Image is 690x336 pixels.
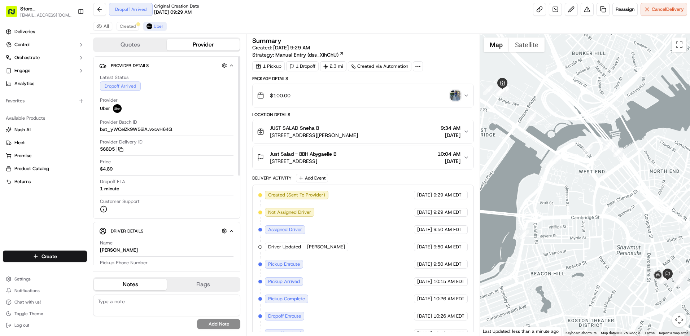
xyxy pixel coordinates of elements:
span: 10:15 AM EDT [433,278,464,285]
div: 18 [497,86,506,96]
div: Last Updated: less than a minute ago [480,327,562,336]
div: 26 [678,270,688,280]
button: Returns [3,176,87,187]
span: Log out [14,322,29,328]
button: Start new chat [123,71,131,80]
p: Welcome 👋 [7,29,131,40]
span: Created [120,23,136,29]
h3: Summary [252,37,281,44]
span: • [97,112,100,118]
div: Package Details [252,76,474,81]
span: $4.89 [100,166,113,172]
span: [STREET_ADDRESS] [270,158,336,165]
span: Deliveries [14,28,35,35]
button: Control [3,39,87,50]
button: Log out [3,320,87,330]
div: [PERSON_NAME] [100,247,138,253]
span: 9:29 AM EDT [433,192,462,198]
span: Provider Delivery ID [100,139,143,145]
span: Provider [100,97,118,103]
a: Returns [6,178,84,185]
div: 📗 [7,142,13,148]
span: Latest Status [100,74,128,81]
span: Created: [252,44,310,51]
div: 25 [674,278,683,287]
div: 22 [680,271,689,280]
button: 568D5 [100,146,123,152]
span: bat_yWCeIZk9W56iAJvxcvH64Q [100,126,172,133]
img: 1736555255976-a54dd68f-1ca7-489b-9aae-adbdc363a1c4 [14,112,20,118]
div: 💻 [61,142,67,148]
div: 29 [659,275,668,284]
span: Manual Entry (dss_XihChU) [275,51,339,58]
div: 15 [499,87,509,96]
span: Just Salad - BBH Abygaelle B [270,150,336,158]
button: Orchestrate [3,52,87,63]
span: 9:29 AM EDT [433,209,462,216]
div: 4 [603,141,612,151]
span: $100.00 [270,92,291,99]
span: [PERSON_NAME] [307,244,345,250]
span: Uber [100,105,110,112]
button: Store [STREET_ADDRESS] ([GEOGRAPHIC_DATA]) (Just Salad)[EMAIL_ADDRESS][DOMAIN_NAME] [3,3,75,20]
button: Map camera controls [672,313,686,327]
div: 20 [583,145,593,154]
button: Show satellite imagery [509,37,545,52]
div: 2 [520,230,529,239]
span: Original Creation Date [154,3,199,9]
span: Notifications [14,288,40,293]
span: [PERSON_NAME] [PERSON_NAME] [22,112,96,118]
span: [DATE] 09:29 AM [154,9,192,16]
div: 24 [674,277,684,286]
button: Toggle fullscreen view [672,37,686,52]
a: Open this area in Google Maps (opens a new window) [482,326,506,336]
span: 10:04 AM [437,150,460,158]
span: Provider Batch ID [100,119,137,125]
span: [DATE] [417,261,432,268]
span: [DATE] [437,158,460,165]
span: 10:26 AM EDT [433,313,464,319]
input: Got a question? Start typing here... [19,47,130,54]
div: 13 [483,85,493,95]
a: Powered byPylon [51,159,87,165]
div: Available Products [3,112,87,124]
span: Settings [14,276,31,282]
button: Uber [143,22,167,31]
span: Nash AI [14,127,31,133]
div: 3 [553,155,562,164]
span: [DATE] [441,132,460,139]
span: Pickup Phone Number [100,260,148,266]
span: Not Assigned Driver [268,209,311,216]
span: Uber [154,23,163,29]
span: Returns [14,178,31,185]
span: Orchestrate [14,54,40,61]
button: JUST SALAD Sneha B[STREET_ADDRESS][PERSON_NAME]9:34 AM[DATE] [253,120,473,143]
span: [DATE] [417,296,432,302]
button: Create [3,251,87,262]
span: [DATE] [417,244,432,250]
a: Analytics [3,78,87,89]
a: Manual Entry (dss_XihChU) [275,51,344,58]
button: $100.00photo_proof_of_delivery image [253,84,473,107]
span: Created (Sent To Provider) [268,192,325,198]
img: photo_proof_of_delivery image [450,90,460,101]
button: Provider [167,39,240,50]
span: Store [STREET_ADDRESS] ([GEOGRAPHIC_DATA]) (Just Salad) [20,5,74,12]
a: Product Catalog [6,165,84,172]
button: Product Catalog [3,163,87,174]
button: Notifications [3,286,87,296]
button: Add Event [296,174,328,182]
img: Joana Marie Avellanoza [7,105,19,116]
img: Nash [7,7,22,22]
div: 19 [527,113,536,123]
span: Pickup Enroute [268,261,300,268]
a: Terms (opens in new tab) [645,331,655,335]
div: Past conversations [7,94,48,100]
a: Promise [6,152,84,159]
button: Nash AI [3,124,87,136]
button: Fleet [3,137,87,149]
span: Pickup Complete [268,296,305,302]
span: Knowledge Base [14,142,55,149]
button: Notes [94,279,167,290]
